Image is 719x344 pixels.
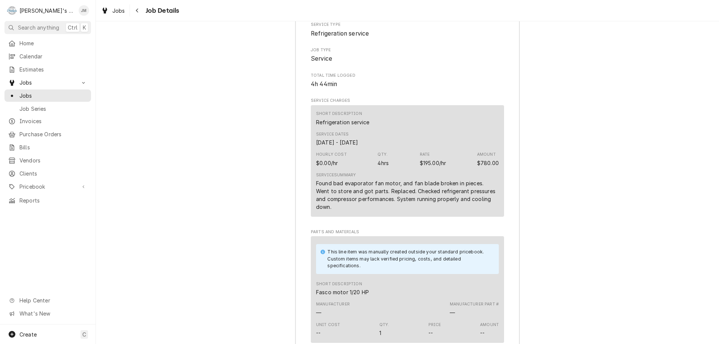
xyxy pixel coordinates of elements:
[19,156,87,164] span: Vendors
[19,79,76,86] span: Jobs
[316,159,338,167] div: Cost
[7,5,17,16] div: R
[19,197,87,204] span: Reports
[4,37,91,49] a: Home
[316,152,347,167] div: Cost
[19,143,87,151] span: Bills
[19,39,87,47] span: Home
[68,24,78,31] span: Ctrl
[379,329,381,337] div: Quantity
[477,152,496,158] div: Amount
[19,296,87,304] span: Help Center
[311,80,504,89] span: Total Time Logged
[450,301,499,316] div: Part Number
[4,180,91,193] a: Go to Pricebook
[316,322,340,337] div: Cost
[377,159,389,167] div: Quantity
[4,76,91,89] a: Go to Jobs
[379,322,389,337] div: Quantity
[4,63,91,76] a: Estimates
[83,24,86,31] span: K
[428,329,433,337] div: Price
[311,98,504,220] div: Service Charges
[316,322,340,328] div: Unit Cost
[19,310,87,317] span: What's New
[19,183,76,191] span: Pricebook
[311,54,504,63] span: Job Type
[4,50,91,63] a: Calendar
[480,322,499,337] div: Amount
[311,47,504,63] div: Job Type
[98,4,128,17] a: Jobs
[311,98,504,104] span: Service Charges
[480,329,485,337] div: Amount
[4,103,91,115] a: Job Series
[4,128,91,140] a: Purchase Orders
[311,105,504,220] div: Service Charges List
[480,322,499,328] div: Amount
[316,281,362,287] div: Short Description
[311,29,504,38] span: Service Type
[316,131,349,137] div: Service Dates
[316,111,369,126] div: Short Description
[82,331,86,338] span: C
[4,154,91,167] a: Vendors
[420,159,446,167] div: Price
[4,115,91,127] a: Invoices
[311,55,332,62] span: Service
[19,92,87,100] span: Jobs
[316,152,347,158] div: Hourly Cost
[311,236,504,343] div: Line Item
[4,307,91,320] a: Go to What's New
[316,281,369,296] div: Short Description
[19,105,87,113] span: Job Series
[19,170,87,177] span: Clients
[316,172,356,178] div: Service Summary
[4,89,91,102] a: Jobs
[316,309,321,317] div: Manufacturer
[377,152,389,167] div: Quantity
[428,322,441,337] div: Price
[79,5,89,16] div: JM
[316,118,369,126] div: Short Description
[377,152,388,158] div: Qty.
[19,66,87,73] span: Estimates
[19,52,87,60] span: Calendar
[311,229,504,235] span: Parts and Materials
[311,73,504,79] span: Total Time Logged
[316,111,362,117] div: Short Description
[420,152,446,167] div: Price
[112,7,125,15] span: Jobs
[379,322,389,328] div: Qty.
[311,22,504,38] div: Service Type
[316,138,358,146] div: Service Dates
[311,80,337,88] span: 4h 44min
[477,152,499,167] div: Amount
[19,7,75,15] div: [PERSON_NAME]'s Commercial Refrigeration
[18,24,59,31] span: Search anything
[316,301,350,316] div: Manufacturer
[450,309,455,317] div: Part Number
[316,131,358,146] div: Service Dates
[428,322,441,328] div: Price
[4,21,91,34] button: Search anythingCtrlK
[79,5,89,16] div: Jim McIntyre's Avatar
[311,47,504,53] span: Job Type
[450,301,499,307] div: Manufacturer Part #
[311,73,504,89] div: Total Time Logged
[19,331,37,338] span: Create
[311,30,369,37] span: Refrigeration service
[327,249,491,269] div: This line item was manually created outside your standard pricebook. Custom items may lack verifi...
[420,152,430,158] div: Rate
[316,301,350,307] div: Manufacturer
[19,117,87,125] span: Invoices
[131,4,143,16] button: Navigate back
[4,194,91,207] a: Reports
[311,105,504,217] div: Line Item
[4,141,91,153] a: Bills
[4,167,91,180] a: Clients
[316,329,321,337] div: Cost
[316,288,369,296] div: Short Description
[7,5,17,16] div: Rudy's Commercial Refrigeration's Avatar
[311,22,504,28] span: Service Type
